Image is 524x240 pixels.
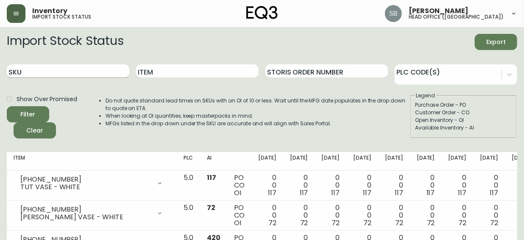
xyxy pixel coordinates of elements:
span: 117 [268,188,276,198]
div: 0 0 [449,174,467,197]
div: [PHONE_NUMBER][PERSON_NAME] VASE - WHITE [14,204,170,223]
span: [PERSON_NAME] [409,8,468,14]
span: Clear [20,125,49,136]
div: [PHONE_NUMBER]TUT VASE - WHITE [14,174,170,193]
div: PO CO [234,174,245,197]
button: Export [475,34,517,50]
li: MFGs listed in the drop down under the SKU are accurate and will align with Sales Portal. [106,120,410,127]
span: Export [482,37,510,47]
span: Inventory [32,8,67,14]
button: Clear [14,122,56,138]
div: 0 0 [385,204,403,227]
th: [DATE] [442,152,474,171]
span: 117 [332,188,340,198]
span: 117 [300,188,308,198]
span: OI [234,218,241,228]
div: 0 0 [385,174,403,197]
th: PLC [177,152,200,171]
div: [PHONE_NUMBER] [20,176,151,183]
div: 0 0 [417,204,435,227]
th: Item [7,152,177,171]
span: Show Over Promised [17,95,77,104]
span: 117 [395,188,403,198]
div: 0 0 [480,204,498,227]
h5: import stock status [32,14,91,19]
div: 0 0 [258,174,276,197]
td: 5.0 [177,171,200,201]
span: 72 [363,218,371,228]
li: When looking at OI quantities, keep masterpacks in mind. [106,112,410,120]
span: 72 [459,218,467,228]
img: logo [246,6,278,19]
div: 0 0 [353,204,371,227]
legend: Legend [415,92,436,99]
div: 0 0 [480,174,498,197]
div: 0 0 [417,174,435,197]
img: 85855414dd6b989d32b19e738a67d5b5 [385,5,402,22]
div: 0 0 [353,174,371,197]
div: [PERSON_NAME] VASE - WHITE [20,213,151,221]
div: Filter [21,109,36,120]
li: Do not quote standard lead times on SKUs with an OI of 10 or less. Wait until the MFG date popula... [106,97,410,112]
div: Open Inventory - OI [415,116,512,124]
div: 0 0 [258,204,276,227]
span: 117 [490,188,498,198]
th: [DATE] [283,152,315,171]
div: Customer Order - CO [415,109,512,116]
button: Filter [7,106,49,122]
span: 117 [363,188,371,198]
div: Purchase Order - PO [415,101,512,109]
span: OI [234,188,241,198]
h2: Import Stock Status [7,34,123,50]
div: 0 0 [322,204,340,227]
div: 0 0 [322,174,340,197]
h5: head office ([GEOGRAPHIC_DATA]) [409,14,504,19]
th: [DATE] [251,152,283,171]
td: 5.0 [177,201,200,231]
span: 117 [426,188,435,198]
span: 72 [332,218,340,228]
span: 72 [300,218,308,228]
th: [DATE] [473,152,505,171]
div: PO CO [234,204,245,227]
span: 72 [268,218,276,228]
th: AI [200,152,227,171]
div: 0 0 [449,204,467,227]
th: [DATE] [346,152,378,171]
th: [DATE] [410,152,442,171]
div: TUT VASE - WHITE [20,183,151,191]
span: 72 [427,218,435,228]
span: 72 [395,218,403,228]
div: 0 0 [290,204,308,227]
span: 117 [207,173,216,182]
span: 72 [207,203,215,212]
div: Available Inventory - AI [415,124,512,132]
th: [DATE] [378,152,410,171]
span: 117 [458,188,467,198]
span: 72 [490,218,498,228]
div: 0 0 [290,174,308,197]
div: [PHONE_NUMBER] [20,206,151,213]
th: [DATE] [315,152,347,171]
